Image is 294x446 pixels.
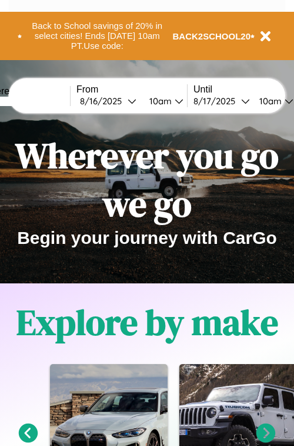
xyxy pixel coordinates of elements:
button: Back to School savings of 20% in select cities! Ends [DATE] 10am PT.Use code: [22,18,173,54]
div: 8 / 16 / 2025 [80,95,128,107]
button: 10am [140,95,187,107]
div: 8 / 17 / 2025 [193,95,241,107]
div: 10am [253,95,285,107]
b: BACK2SCHOOL20 [173,31,251,41]
div: 10am [143,95,175,107]
label: From [76,84,187,95]
h1: Explore by make [16,298,278,346]
button: 8/16/2025 [76,95,140,107]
